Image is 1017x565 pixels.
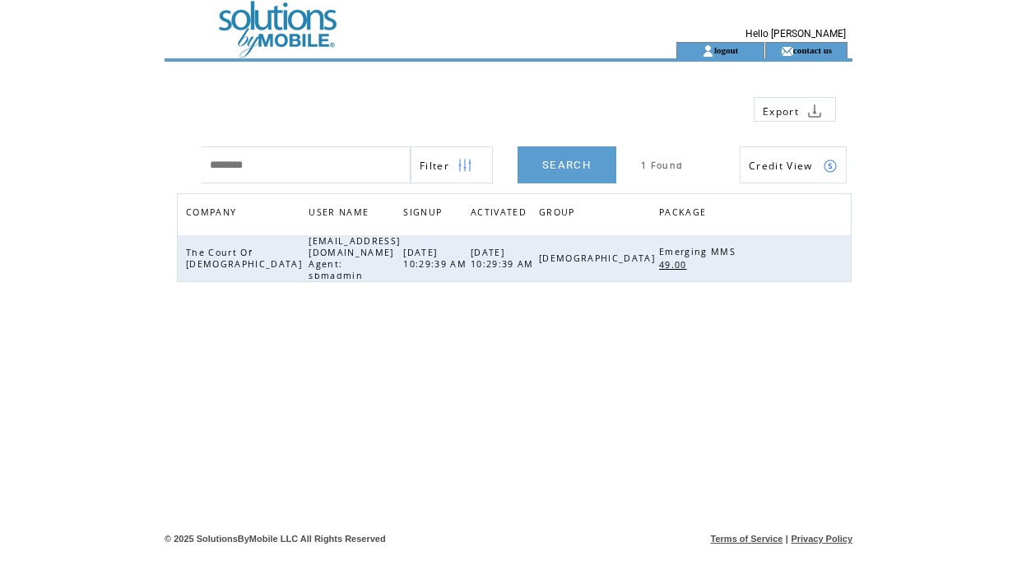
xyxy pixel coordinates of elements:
span: Export to csv file [763,104,799,118]
span: © 2025 SolutionsByMobile LLC All Rights Reserved [165,534,386,544]
span: GROUP [539,202,579,226]
a: COMPANY [186,206,240,216]
a: USER NAME [309,206,373,216]
a: Privacy Policy [791,534,852,544]
span: [DATE] 10:29:39 AM [403,247,471,270]
a: Export [754,97,836,122]
span: Show Credits View [749,159,813,173]
img: account_icon.gif [701,44,713,58]
span: 1 Found [641,160,683,171]
span: Show filters [420,159,449,173]
span: Emerging MMS [659,246,740,257]
span: COMPANY [186,202,240,226]
a: 49.00 [659,257,695,271]
span: [DEMOGRAPHIC_DATA] [539,252,659,264]
a: Credit View [740,146,847,183]
a: logout [713,44,739,55]
a: contact us [791,44,834,55]
span: PACKAGE [659,202,710,226]
span: ACTIVATED [471,202,531,226]
a: Terms of Service [711,534,783,544]
a: Filter [411,146,493,183]
a: ACTIVATED [471,202,535,226]
span: Hello [PERSON_NAME] [745,28,846,39]
span: The Court Of [DEMOGRAPHIC_DATA] [186,247,306,270]
a: PACKAGE [659,202,714,226]
span: | [786,534,788,544]
a: SIGNUP [403,206,446,216]
span: SIGNUP [403,202,446,226]
img: credits.png [823,159,838,174]
img: contact_us_icon.gif [778,44,791,58]
img: filters.png [457,147,472,184]
a: SEARCH [518,146,616,183]
span: [DATE] 10:29:39 AM [471,247,538,270]
span: 49.00 [659,259,691,271]
span: [EMAIL_ADDRESS][DOMAIN_NAME] Agent: sbmadmin [309,235,400,281]
img: download.png [807,104,822,118]
span: USER NAME [309,202,373,226]
a: GROUP [539,202,583,226]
